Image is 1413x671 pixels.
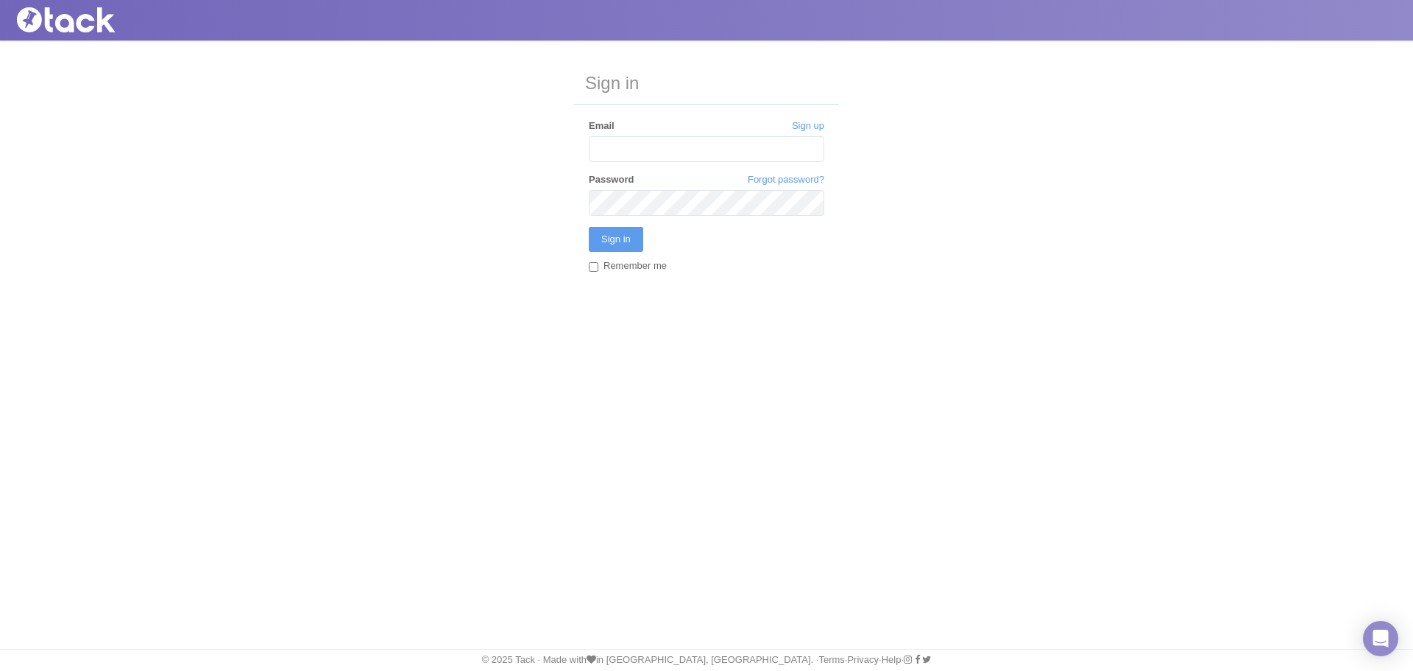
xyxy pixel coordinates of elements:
a: Help [882,654,902,665]
div: Open Intercom Messenger [1363,621,1398,656]
label: Remember me [589,259,667,275]
a: Forgot password? [748,173,824,186]
a: Sign up [792,119,824,133]
img: Tack [11,7,158,32]
input: Sign in [589,227,643,252]
a: Privacy [847,654,879,665]
h3: Sign in [574,63,839,105]
input: Remember me [589,262,598,272]
div: © 2025 Tack · Made with in [GEOGRAPHIC_DATA], [GEOGRAPHIC_DATA]. · · · · [4,653,1409,667]
label: Password [589,173,634,186]
a: Terms [818,654,844,665]
label: Email [589,119,615,133]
